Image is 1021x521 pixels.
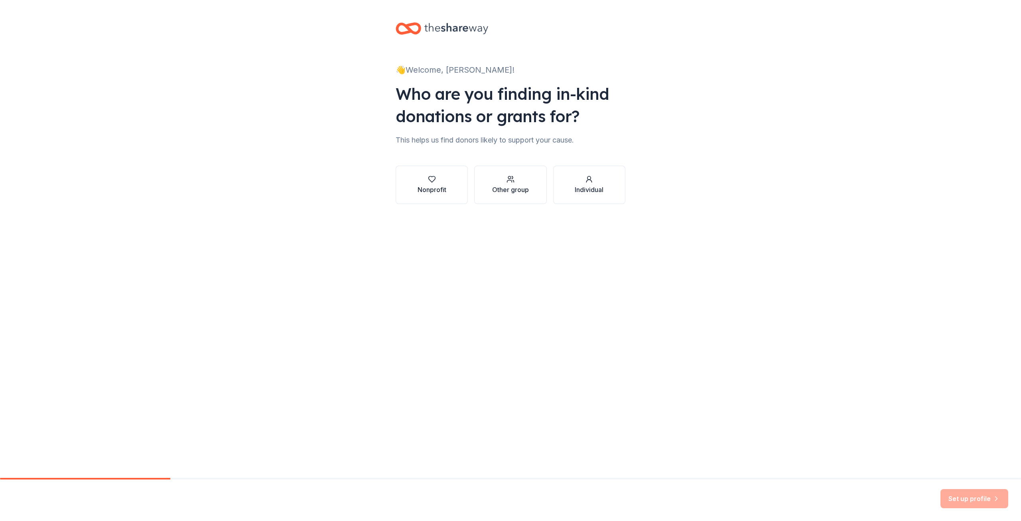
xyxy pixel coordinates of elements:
div: Other group [492,185,529,194]
div: Nonprofit [418,185,446,194]
button: Other group [474,166,546,204]
div: 👋 Welcome, [PERSON_NAME]! [396,63,625,76]
div: Individual [575,185,603,194]
div: This helps us find donors likely to support your cause. [396,134,625,147]
button: Individual [553,166,625,204]
button: Nonprofit [396,166,468,204]
div: Who are you finding in-kind donations or grants for? [396,83,625,127]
